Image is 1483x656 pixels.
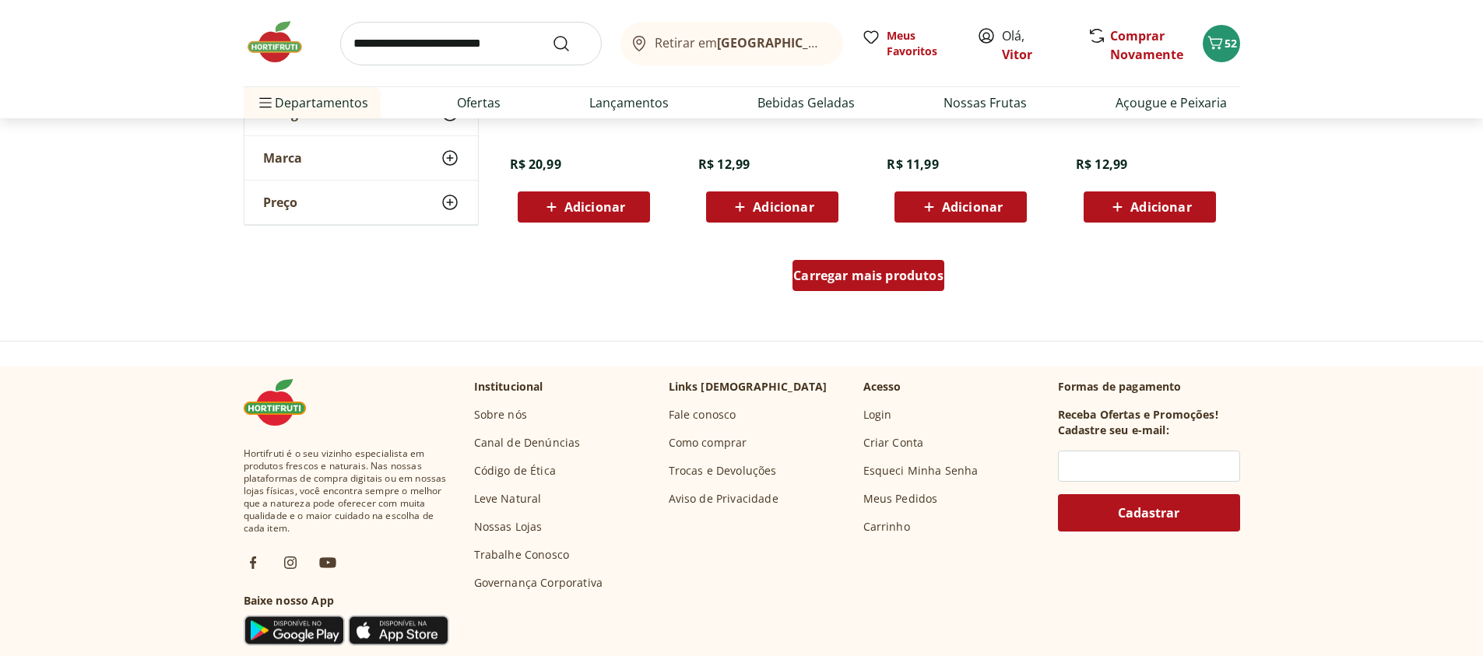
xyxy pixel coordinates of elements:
[863,407,892,423] a: Login
[1110,27,1183,63] a: Comprar Novamente
[589,93,669,112] a: Lançamentos
[792,260,944,297] a: Carregar mais produtos
[244,379,322,426] img: Hortifruti
[863,519,910,535] a: Carrinho
[863,379,901,395] p: Acesso
[1058,494,1240,531] button: Cadastrar
[669,407,736,423] a: Fale conosco
[1058,379,1240,395] p: Formas de pagamento
[655,36,827,50] span: Retirar em
[256,84,275,121] button: Menu
[474,519,543,535] a: Nossas Lojas
[1225,36,1237,51] span: 52
[263,150,302,166] span: Marca
[244,553,262,572] img: fb
[669,463,777,479] a: Trocas e Devoluções
[1203,25,1240,62] button: Carrinho
[717,34,979,51] b: [GEOGRAPHIC_DATA]/[GEOGRAPHIC_DATA]
[1058,423,1169,438] h3: Cadastre seu e-mail:
[474,379,543,395] p: Institucional
[318,553,337,572] img: ytb
[263,195,297,210] span: Preço
[474,463,556,479] a: Código de Ética
[1118,507,1179,519] span: Cadastrar
[863,491,938,507] a: Meus Pedidos
[862,28,958,59] a: Meus Favoritos
[669,379,828,395] p: Links [DEMOGRAPHIC_DATA]
[474,435,581,451] a: Canal de Denúncias
[1058,407,1218,423] h3: Receba Ofertas e Promoções!
[706,191,838,223] button: Adicionar
[256,84,368,121] span: Departamentos
[474,575,603,591] a: Governança Corporativa
[887,156,938,173] span: R$ 11,99
[669,491,778,507] a: Aviso de Privacidade
[1002,26,1071,64] span: Olá,
[753,201,814,213] span: Adicionar
[1116,93,1227,112] a: Açougue e Peixaria
[474,547,570,563] a: Trabalhe Conosco
[244,19,322,65] img: Hortifruti
[340,22,602,65] input: search
[564,201,625,213] span: Adicionar
[281,553,300,572] img: ig
[348,615,449,646] img: App Store Icon
[863,463,979,479] a: Esqueci Minha Senha
[244,447,449,535] span: Hortifruti é o seu vizinho especialista em produtos frescos e naturais. Nas nossas plataformas de...
[698,156,750,173] span: R$ 12,99
[474,407,527,423] a: Sobre nós
[244,615,345,646] img: Google Play Icon
[474,491,542,507] a: Leve Natural
[457,93,501,112] a: Ofertas
[1130,201,1191,213] span: Adicionar
[1076,156,1127,173] span: R$ 12,99
[1084,191,1216,223] button: Adicionar
[510,156,561,173] span: R$ 20,99
[863,435,924,451] a: Criar Conta
[894,191,1027,223] button: Adicionar
[669,435,747,451] a: Como comprar
[620,22,843,65] button: Retirar em[GEOGRAPHIC_DATA]/[GEOGRAPHIC_DATA]
[942,201,1003,213] span: Adicionar
[244,136,478,180] button: Marca
[244,181,478,224] button: Preço
[518,191,650,223] button: Adicionar
[552,34,589,53] button: Submit Search
[1002,46,1032,63] a: Vitor
[244,593,449,609] h3: Baixe nosso App
[944,93,1027,112] a: Nossas Frutas
[757,93,855,112] a: Bebidas Geladas
[887,28,958,59] span: Meus Favoritos
[793,269,944,282] span: Carregar mais produtos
